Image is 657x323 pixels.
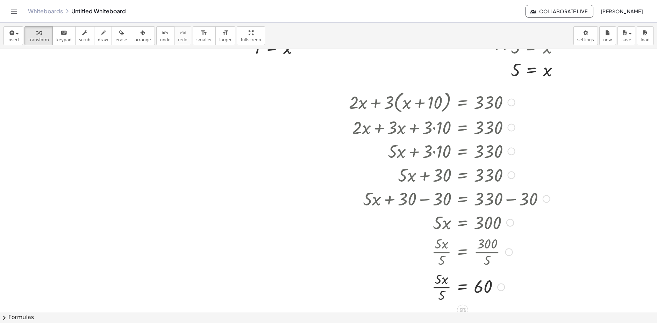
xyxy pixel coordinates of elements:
[28,8,63,15] a: Whiteboards
[135,37,151,42] span: arrange
[131,26,155,45] button: arrange
[219,37,231,42] span: larger
[28,37,49,42] span: transform
[60,29,67,37] i: keyboard
[603,37,612,42] span: new
[637,26,654,45] button: load
[617,26,635,45] button: save
[641,37,650,42] span: load
[526,5,593,17] button: Collaborate Live
[241,37,261,42] span: fullscreen
[174,26,191,45] button: redoredo
[162,29,169,37] i: undo
[600,8,643,14] span: [PERSON_NAME]
[201,29,207,37] i: format_size
[573,26,598,45] button: settings
[156,26,174,45] button: undoundo
[79,37,91,42] span: scrub
[115,37,127,42] span: erase
[197,37,212,42] span: smaller
[3,26,23,45] button: insert
[98,37,108,42] span: draw
[577,37,594,42] span: settings
[52,26,76,45] button: keyboardkeypad
[94,26,112,45] button: draw
[215,26,235,45] button: format_sizelarger
[621,37,631,42] span: save
[24,26,53,45] button: transform
[457,305,468,316] div: Apply the same math to both sides of the equation
[237,26,265,45] button: fullscreen
[179,29,186,37] i: redo
[531,8,587,14] span: Collaborate Live
[7,37,19,42] span: insert
[75,26,94,45] button: scrub
[222,29,229,37] i: format_size
[599,26,616,45] button: new
[178,37,187,42] span: redo
[160,37,171,42] span: undo
[193,26,216,45] button: format_sizesmaller
[595,5,649,17] button: [PERSON_NAME]
[112,26,131,45] button: erase
[56,37,72,42] span: keypad
[8,6,20,17] button: Toggle navigation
